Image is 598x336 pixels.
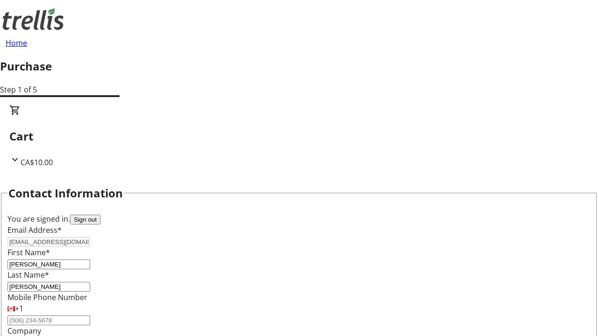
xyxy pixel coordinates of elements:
label: First Name* [7,247,50,258]
button: Sign out [70,215,100,224]
input: (506) 234-5678 [7,315,90,325]
div: CartCA$10.00 [9,105,589,168]
label: Email Address* [7,225,62,235]
h2: Cart [9,128,589,145]
label: Company [7,326,41,336]
span: CA$10.00 [21,157,53,168]
div: You are signed in. [7,213,591,224]
label: Mobile Phone Number [7,292,87,302]
h2: Contact Information [8,185,123,202]
label: Last Name* [7,270,49,280]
